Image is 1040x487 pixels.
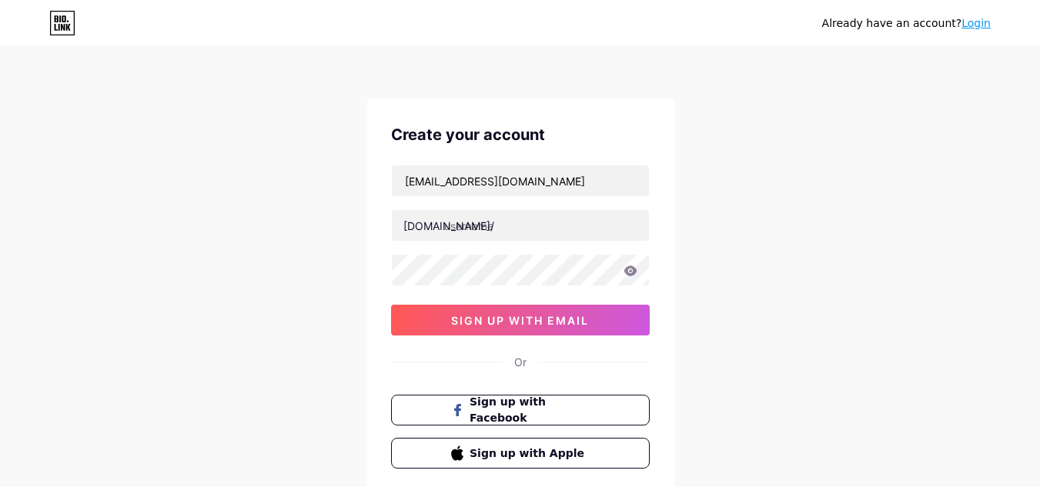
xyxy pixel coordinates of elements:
button: Sign up with Apple [391,438,650,469]
input: Email [392,165,649,196]
div: Or [514,354,527,370]
button: Sign up with Facebook [391,395,650,425]
div: Create your account [391,123,650,146]
span: Sign up with Apple [470,445,589,462]
span: sign up with email [451,314,589,327]
div: Already have an account? [822,15,991,32]
input: username [392,210,649,241]
span: Sign up with Facebook [470,394,589,426]
a: Login [961,17,991,29]
div: [DOMAIN_NAME]/ [403,218,494,234]
button: sign up with email [391,305,650,335]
